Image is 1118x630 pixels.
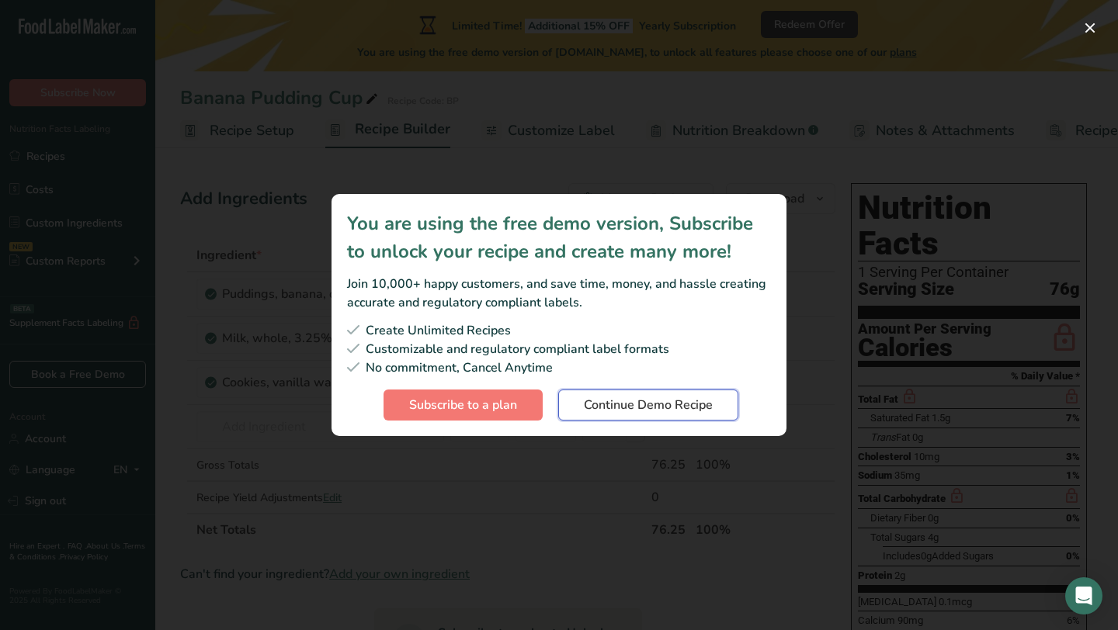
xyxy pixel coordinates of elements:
div: Join 10,000+ happy customers, and save time, money, and hassle creating accurate and regulatory c... [347,275,771,312]
div: Create Unlimited Recipes [347,321,771,340]
div: Open Intercom Messenger [1065,577,1102,614]
span: Subscribe to a plan [409,396,517,414]
div: No commitment, Cancel Anytime [347,358,771,377]
div: Customizable and regulatory compliant label formats [347,340,771,358]
div: You are using the free demo version, Subscribe to unlock your recipe and create many more! [347,209,771,265]
button: Continue Demo Recipe [558,389,738,421]
span: Continue Demo Recipe [584,396,713,414]
button: Subscribe to a plan [384,389,543,421]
